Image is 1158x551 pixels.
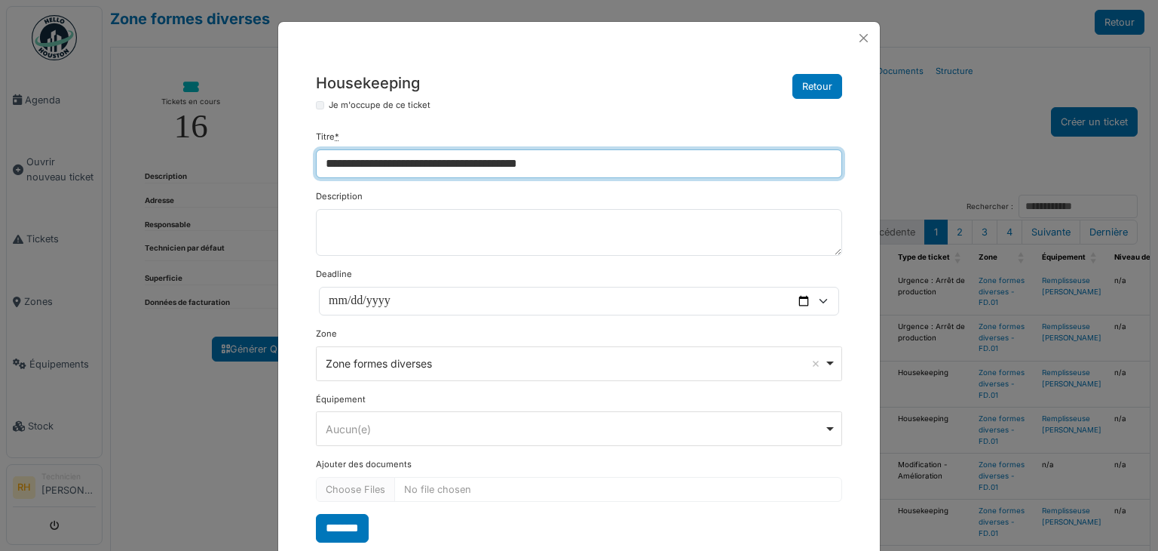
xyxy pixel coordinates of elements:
[853,28,874,48] button: Close
[335,131,339,142] abbr: Requis
[326,356,824,371] div: Zone formes diverses
[316,131,339,143] label: Titre
[316,268,352,281] label: Deadline
[808,356,823,371] button: Remove item: '14987'
[326,421,824,437] div: Aucun(e)
[316,328,337,340] label: Zone
[316,458,412,471] label: Ajouter des documents
[316,74,420,93] h5: Housekeeping
[792,74,842,99] button: Retour
[329,99,430,112] label: Je m'occupe de ce ticket
[316,393,366,406] label: Équipement
[316,190,363,203] label: Description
